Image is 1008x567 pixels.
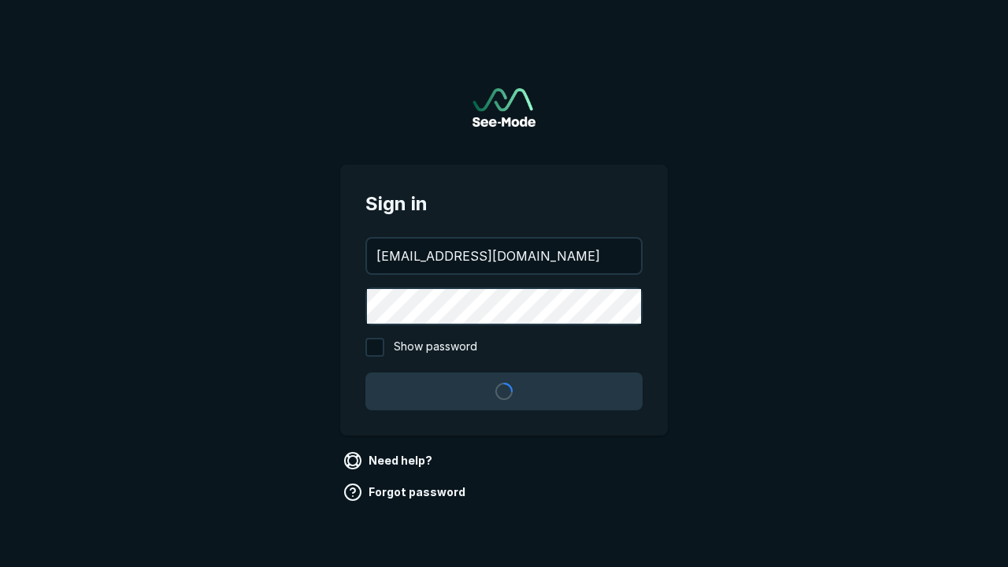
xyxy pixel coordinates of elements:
a: Go to sign in [472,88,535,127]
span: Show password [394,338,477,357]
span: Sign in [365,190,643,218]
a: Forgot password [340,480,472,505]
input: your@email.com [367,239,641,273]
a: Need help? [340,448,439,473]
img: See-Mode Logo [472,88,535,127]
